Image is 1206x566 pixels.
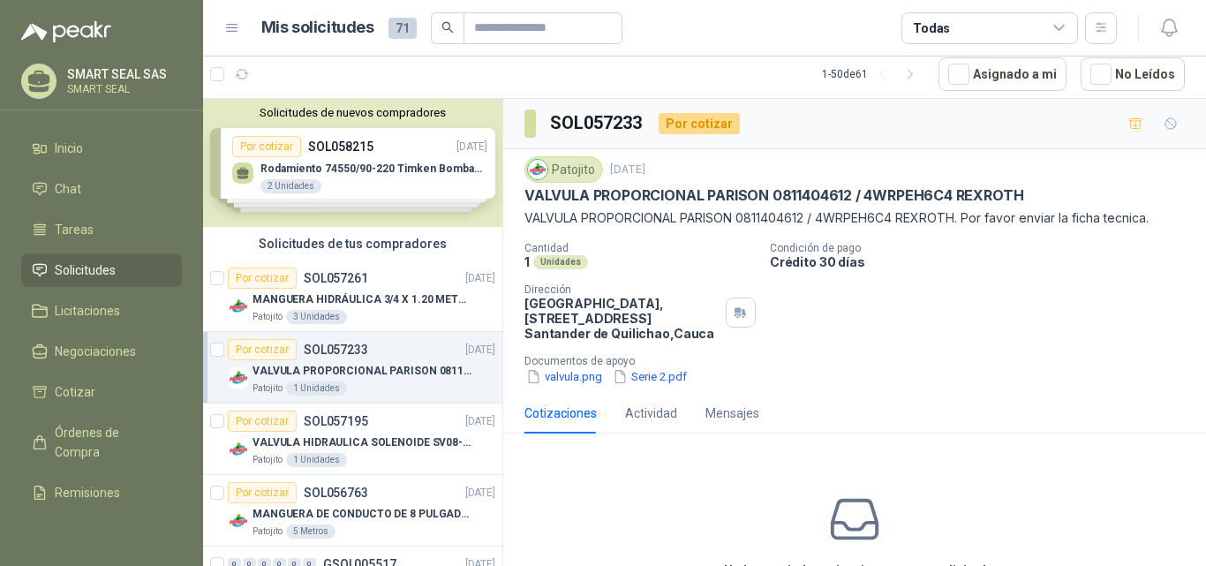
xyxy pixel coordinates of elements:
[304,415,368,427] p: SOL057195
[21,294,182,328] a: Licitaciones
[465,342,495,358] p: [DATE]
[21,132,182,165] a: Inicio
[55,260,116,280] span: Solicitudes
[21,172,182,206] a: Chat
[524,254,530,269] p: 1
[228,411,297,432] div: Por cotizar
[21,335,182,368] a: Negociaciones
[465,485,495,502] p: [DATE]
[524,156,603,183] div: Patojito
[705,404,759,423] div: Mensajes
[21,476,182,509] a: Remisiones
[67,68,177,80] p: SMART SEAL SAS
[524,404,597,423] div: Cotizaciones
[67,84,177,94] p: SMART SEAL
[203,404,502,475] a: Por cotizarSOL057195[DATE] Company LogoVALVULA HIDRAULICA SOLENOIDE SV08-20 REF : SV08-3B-N-24DC-...
[524,208,1185,228] p: VALVULA PROPORCIONAL PARISON 0811404612 / 4WRPEH6C4 REXROTH. Por favor enviar la ficha tecnica.
[286,524,335,539] div: 5 Metros
[610,162,645,178] p: [DATE]
[524,296,719,341] p: [GEOGRAPHIC_DATA], [STREET_ADDRESS] Santander de Quilichao , Cauca
[55,179,81,199] span: Chat
[770,242,1199,254] p: Condición de pago
[228,510,249,532] img: Company Logo
[203,99,502,227] div: Solicitudes de nuevos compradoresPor cotizarSOL058215[DATE] Rodamiento 74550/90-220 Timken BombaV...
[625,404,677,423] div: Actividad
[21,517,182,550] a: Configuración
[304,343,368,356] p: SOL057233
[304,487,368,499] p: SOL056763
[21,213,182,246] a: Tareas
[533,255,588,269] div: Unidades
[21,416,182,469] a: Órdenes de Compra
[228,296,249,317] img: Company Logo
[659,113,740,134] div: Por cotizar
[253,381,283,396] p: Patojito
[1081,57,1185,91] button: No Leídos
[524,367,604,386] button: valvula.png
[55,382,95,402] span: Cotizar
[228,367,249,389] img: Company Logo
[21,21,111,42] img: Logo peakr
[611,367,689,386] button: Serie 2.pdf
[286,453,347,467] div: 1 Unidades
[210,106,495,119] button: Solicitudes de nuevos compradores
[228,482,297,503] div: Por cotizar
[441,21,454,34] span: search
[55,139,83,158] span: Inicio
[822,60,924,88] div: 1 - 50 de 61
[253,434,472,451] p: VALVULA HIDRAULICA SOLENOIDE SV08-20 REF : SV08-3B-N-24DC-DG NORMALMENTE CERRADA
[203,475,502,547] a: Por cotizarSOL056763[DATE] Company LogoMANGUERA DE CONDUCTO DE 8 PULGADAS DE ALAMBRE DE ACERO PUP...
[524,186,1023,205] p: VALVULA PROPORCIONAL PARISON 0811404612 / 4WRPEH6C4 REXROTH
[253,524,283,539] p: Patojito
[203,260,502,332] a: Por cotizarSOL057261[DATE] Company LogoMANGUERA HIDRÁULICA 3/4 X 1.20 METROS DE LONGITUD HR-HR-AC...
[55,423,165,462] span: Órdenes de Compra
[550,109,644,137] h3: SOL057233
[261,15,374,41] h1: Mis solicitudes
[228,339,297,360] div: Por cotizar
[524,242,756,254] p: Cantidad
[253,310,283,324] p: Patojito
[253,453,283,467] p: Patojito
[55,342,136,361] span: Negociaciones
[21,253,182,287] a: Solicitudes
[21,375,182,409] a: Cotizar
[253,506,472,523] p: MANGUERA DE CONDUCTO DE 8 PULGADAS DE ALAMBRE DE ACERO PU
[203,332,502,404] a: Por cotizarSOL057233[DATE] Company LogoVALVULA PROPORCIONAL PARISON 0811404612 / 4WRPEH6C4 REXROT...
[913,19,950,38] div: Todas
[203,227,502,260] div: Solicitudes de tus compradores
[55,301,120,321] span: Licitaciones
[524,355,1199,367] p: Documentos de apoyo
[55,483,120,502] span: Remisiones
[55,220,94,239] span: Tareas
[770,254,1199,269] p: Crédito 30 días
[228,439,249,460] img: Company Logo
[528,160,547,179] img: Company Logo
[286,310,347,324] div: 3 Unidades
[388,18,417,39] span: 71
[286,381,347,396] div: 1 Unidades
[938,57,1067,91] button: Asignado a mi
[465,270,495,287] p: [DATE]
[228,268,297,289] div: Por cotizar
[304,272,368,284] p: SOL057261
[253,291,472,308] p: MANGUERA HIDRÁULICA 3/4 X 1.20 METROS DE LONGITUD HR-HR-ACOPLADA
[524,283,719,296] p: Dirección
[253,363,472,380] p: VALVULA PROPORCIONAL PARISON 0811404612 / 4WRPEH6C4 REXROTH
[465,413,495,430] p: [DATE]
